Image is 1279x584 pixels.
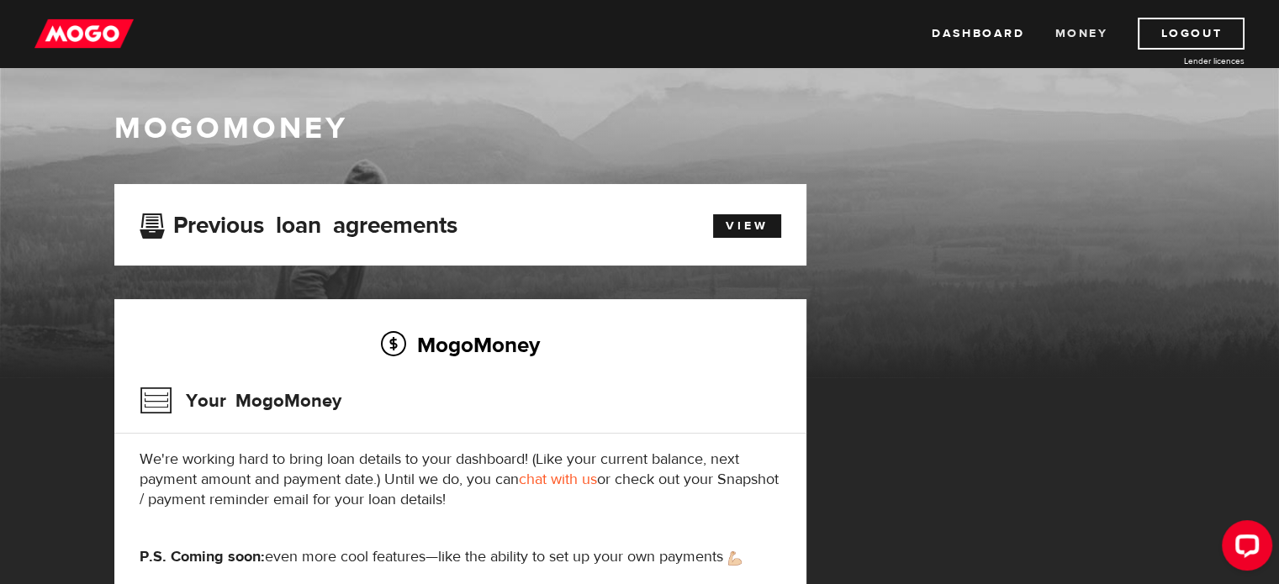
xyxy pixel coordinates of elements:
p: even more cool features—like the ability to set up your own payments [140,547,781,567]
strong: P.S. Coming soon: [140,547,265,566]
h3: Your MogoMoney [140,379,341,423]
h2: MogoMoney [140,327,781,362]
a: Lender licences [1118,55,1245,67]
a: Money [1054,18,1107,50]
a: Logout [1138,18,1245,50]
img: mogo_logo-11ee424be714fa7cbb0f0f49df9e16ec.png [34,18,134,50]
a: chat with us [519,470,597,489]
h3: Previous loan agreements [140,212,457,234]
p: We're working hard to bring loan details to your dashboard! (Like your current balance, next paym... [140,450,781,510]
img: strong arm emoji [728,551,742,566]
a: View [713,214,781,238]
a: Dashboard [932,18,1024,50]
iframe: LiveChat chat widget [1208,513,1279,584]
h1: MogoMoney [114,111,1165,146]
